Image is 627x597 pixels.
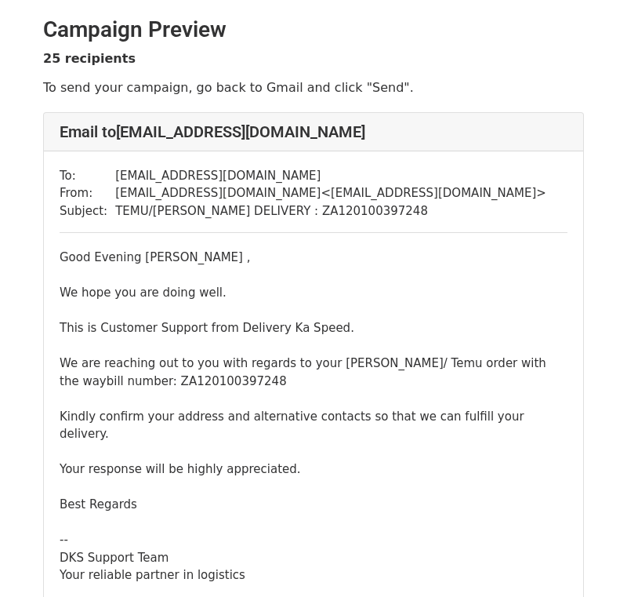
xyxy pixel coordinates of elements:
td: From: [60,184,115,202]
strong: 25 recipients [43,51,136,66]
td: [EMAIL_ADDRESS][DOMAIN_NAME] < [EMAIL_ADDRESS][DOMAIN_NAME] > [115,184,546,202]
td: TEMU/[PERSON_NAME] DELIVERY : ZA120100397248 [115,202,546,220]
td: To: [60,167,115,185]
td: [EMAIL_ADDRESS][DOMAIN_NAME] [115,167,546,185]
h4: Email to [EMAIL_ADDRESS][DOMAIN_NAME] [60,122,567,141]
p: To send your campaign, go back to Gmail and click "Send". [43,79,584,96]
td: Subject: [60,202,115,220]
h2: Campaign Preview [43,16,584,43]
